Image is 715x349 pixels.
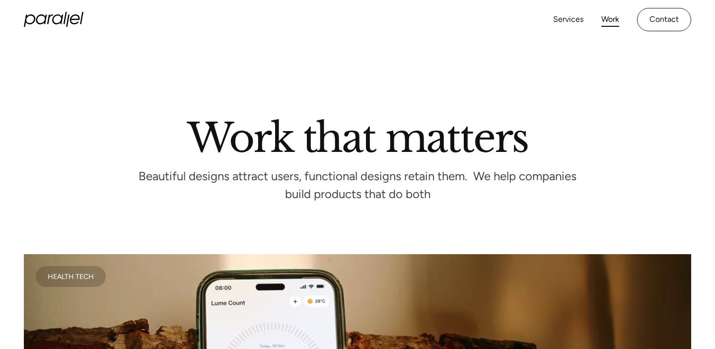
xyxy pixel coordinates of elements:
div: Health Tech [48,274,94,279]
a: Contact [637,8,691,31]
h2: Work that matters [74,119,641,152]
a: Services [553,12,583,27]
p: Beautiful designs attract users, functional designs retain them. We help companies build products... [134,172,581,199]
a: Work [601,12,619,27]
